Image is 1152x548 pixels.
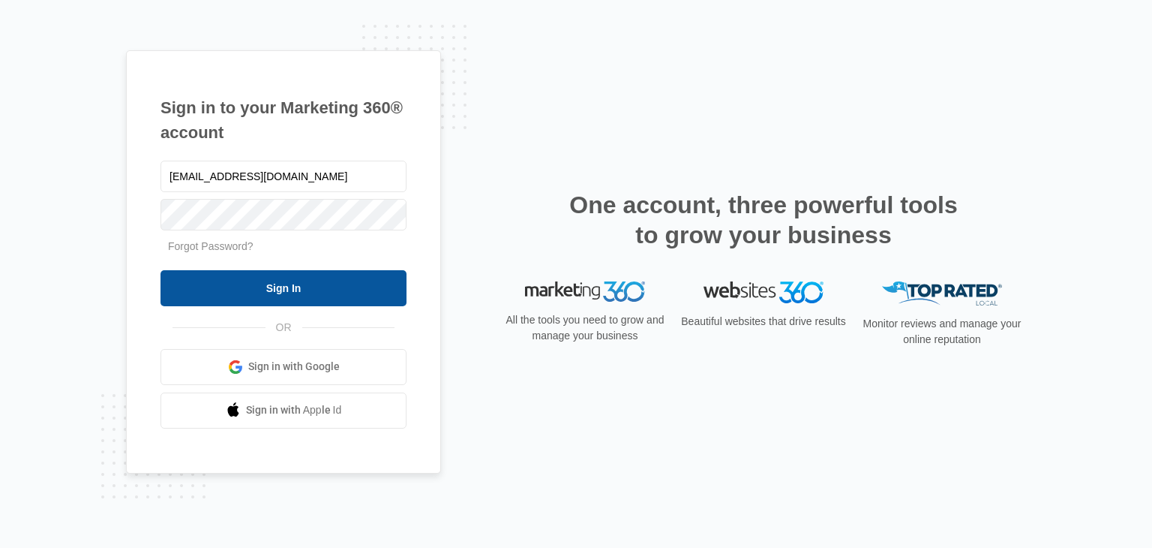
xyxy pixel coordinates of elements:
h1: Sign in to your Marketing 360® account [160,95,406,145]
p: Monitor reviews and manage your online reputation [858,316,1026,348]
a: Sign in with Google [160,349,406,385]
img: Websites 360 [703,282,823,303]
h2: One account, three powerful tools to grow your business [565,190,962,250]
span: OR [265,320,302,336]
span: Sign in with Google [248,359,340,375]
img: Marketing 360 [525,282,645,303]
input: Email [160,161,406,192]
span: Sign in with Apple Id [246,402,342,418]
a: Forgot Password? [168,240,253,252]
a: Sign in with Apple Id [160,393,406,429]
p: Beautiful websites that drive results [679,314,847,330]
input: Sign In [160,270,406,306]
p: All the tools you need to grow and manage your business [501,312,669,344]
img: Top Rated Local [882,282,1002,306]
